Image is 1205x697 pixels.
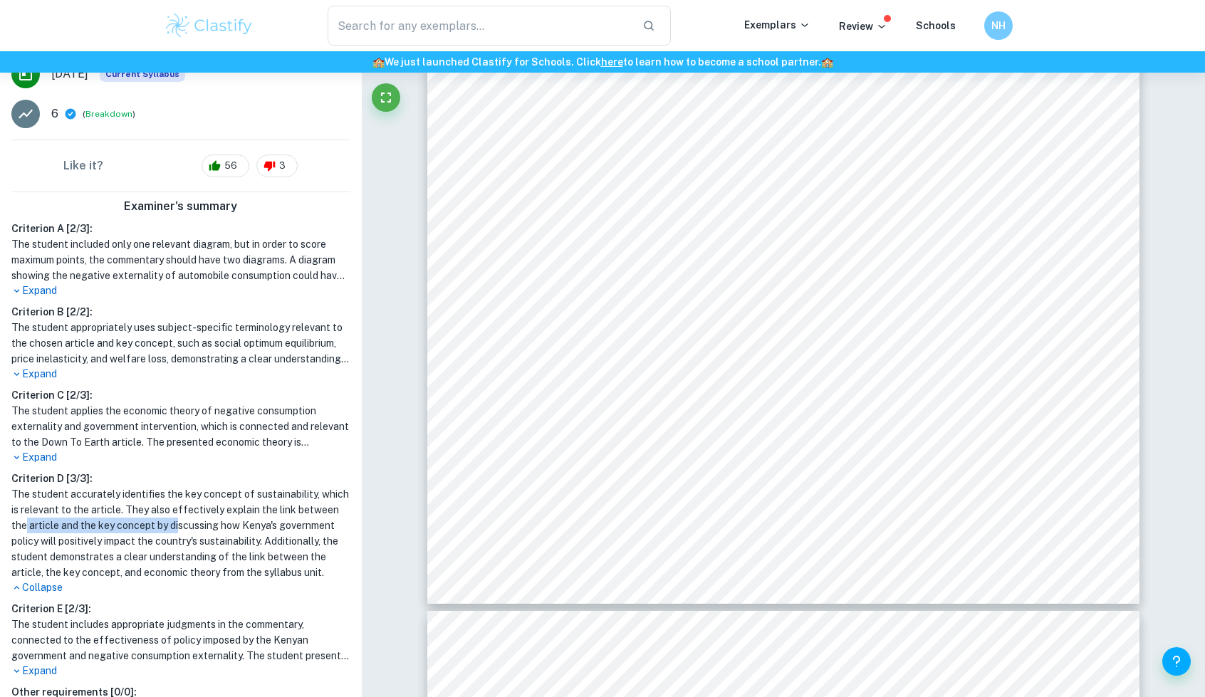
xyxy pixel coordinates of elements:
[11,367,350,382] p: Expand
[63,157,103,174] h6: Like it?
[511,127,1040,146] span: been importing too many 8old9 cars, which are now a major contributor
[511,98,1018,116] span: The move is coming amid environmental complaints that Kenya has
[511,387,999,405] span: made responsible for bearing the costs of managing or preventing
[601,56,623,68] a: here
[217,159,245,173] span: 56
[11,471,350,486] h6: Criterion D [ 3 / 3 ]:
[328,6,631,46] input: Search for any exemplars...
[51,65,88,83] span: [DATE]
[584,490,1036,505] span: Improving mobility for clean air: Why cities fall short of their goals
[83,108,135,121] span: ( )
[372,83,400,112] button: Fullscreen
[511,490,580,505] span: Also read:
[1162,647,1191,676] button: Help and Feedback
[984,11,1013,40] button: NH
[821,56,833,68] span: 🏫
[839,19,887,34] p: Review
[11,450,350,465] p: Expand
[11,617,350,664] h1: The student includes appropriate judgments in the commentary, connected to the effectiveness of p...
[11,601,350,617] h6: Criterion E [ 2 / 3 ]:
[511,157,1006,176] span: to air pollution in major cities. Official data and statistics show the
[511,257,995,276] span: The Kenyan government believes the carbon tax, which has been
[744,17,810,33] p: Exemplars
[3,54,1202,70] h6: We just launched Clastify for Schools. Click to learn how to become a school partner.
[511,318,627,336] span: to clean energy.
[11,283,350,298] p: Expand
[511,218,684,236] span: 4.35 million in [DATE].
[991,18,1007,33] h6: NH
[11,580,350,595] p: Collapse
[51,105,58,122] p: 6
[100,66,185,82] span: Current Syllabus
[164,11,254,40] img: Clastify logo
[271,159,293,173] span: 3
[11,304,350,320] h6: Criterion B [ 2 / 2 ]:
[11,320,350,367] h1: The student appropriately uses subject-specific terminology relevant to the chosen article and ke...
[11,403,350,450] h1: The student applies the economic theory of negative consumption externality and government interv...
[511,58,602,76] span: £15 per day.
[916,20,956,31] a: Schools
[11,221,350,236] h6: Criterion A [ 2 / 3 ]:
[85,108,132,120] button: Breakdown
[202,154,249,177] div: 56
[511,357,1045,375] span: This will also promote the 8polluter-pays-principle,9 where polluters are
[6,198,356,215] h6: Examiner's summary
[372,56,385,68] span: 🏫
[511,287,1048,305] span: gaining traction worldwide, is a perfect catalyst for hastening the switch
[511,416,754,435] span: resultant environmental damage.
[256,154,298,177] div: 3
[11,236,350,283] h1: The student included only one relevant diagram, but in order to score maximum points, the comment...
[511,187,1041,206] span: country9s registered vehicles more than doubled in the last five years to
[11,664,350,678] p: Expand
[100,66,185,82] div: This exemplar is based on the current syllabus. Feel free to refer to it for inspiration/ideas wh...
[11,486,350,580] h1: The student accurately identifies the key concept of sustainability, which is relevant to the art...
[11,387,350,403] h6: Criterion C [ 2 / 3 ]:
